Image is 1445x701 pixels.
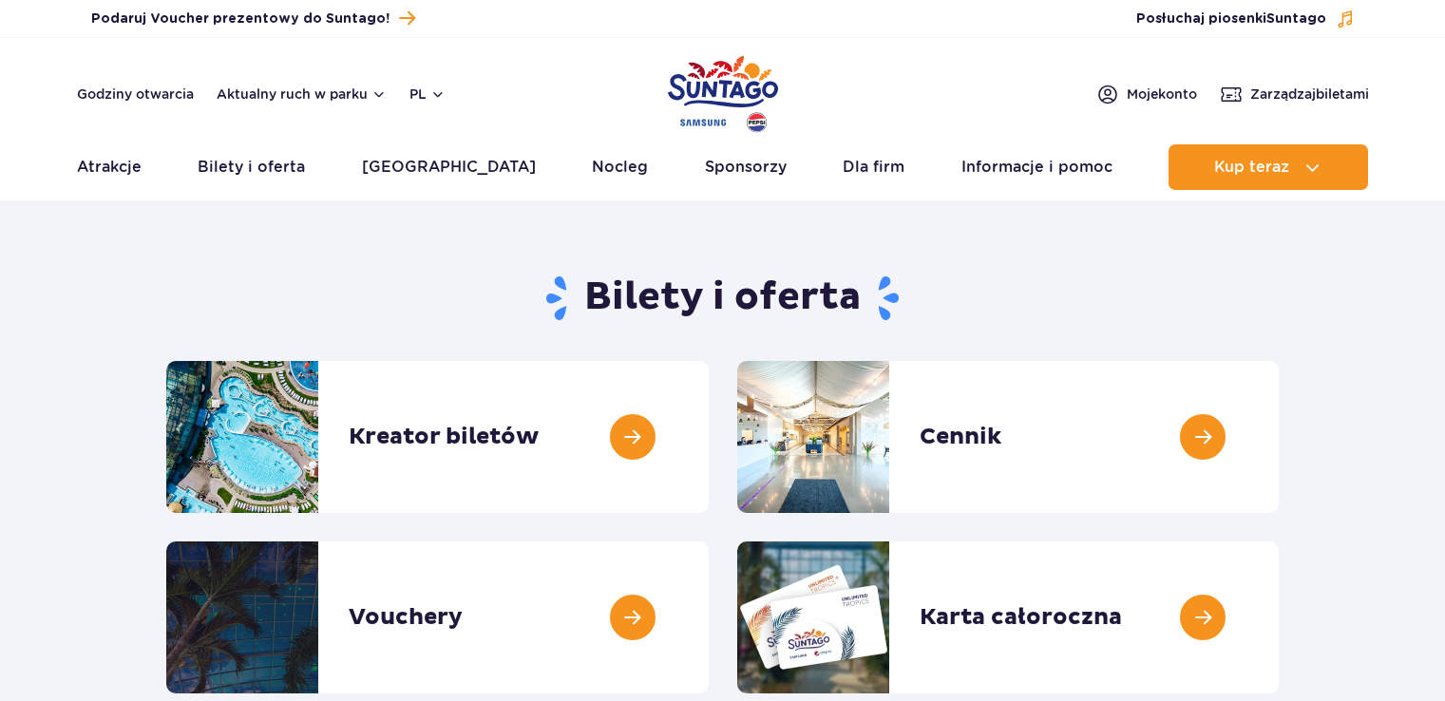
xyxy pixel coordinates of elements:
span: Suntago [1266,12,1326,26]
span: Podaruj Voucher prezentowy do Suntago! [91,9,390,28]
button: pl [409,85,446,104]
a: Informacje i pomoc [961,144,1112,190]
a: Zarządzajbiletami [1220,83,1369,105]
button: Aktualny ruch w parku [217,86,387,102]
h1: Bilety i oferta [166,274,1279,323]
span: Zarządzaj biletami [1250,85,1369,104]
button: Kup teraz [1169,144,1368,190]
span: Kup teraz [1214,159,1289,176]
a: Nocleg [592,144,648,190]
span: Posłuchaj piosenki [1136,9,1326,28]
a: Dla firm [843,144,904,190]
a: Podaruj Voucher prezentowy do Suntago! [91,6,415,31]
span: Moje konto [1127,85,1197,104]
a: Mojekonto [1096,83,1197,105]
a: Sponsorzy [705,144,787,190]
a: Atrakcje [77,144,142,190]
button: Posłuchaj piosenkiSuntago [1136,9,1355,28]
a: Godziny otwarcia [77,85,194,104]
a: Park of Poland [668,47,778,135]
a: [GEOGRAPHIC_DATA] [362,144,536,190]
a: Bilety i oferta [198,144,305,190]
